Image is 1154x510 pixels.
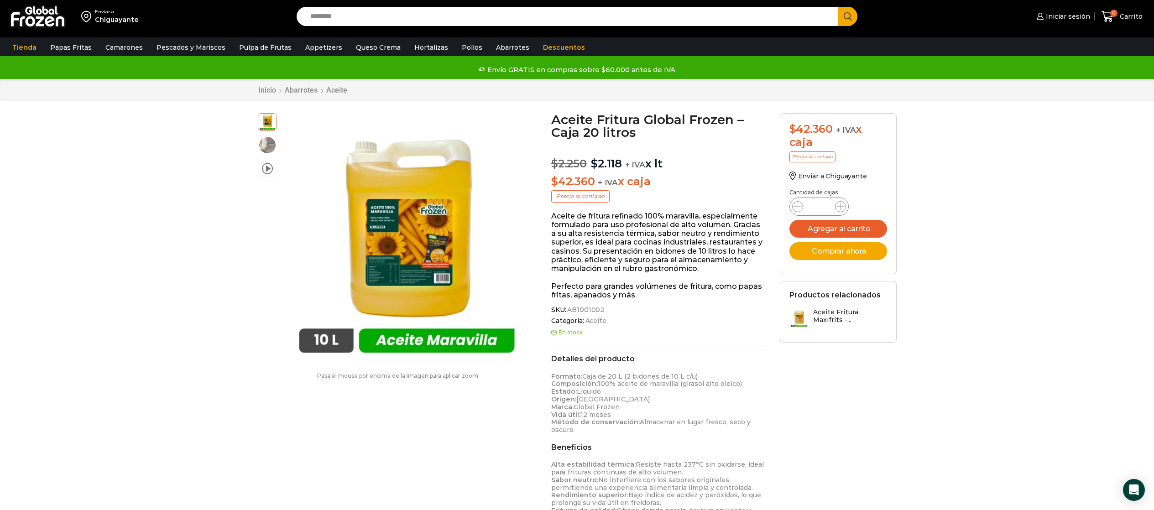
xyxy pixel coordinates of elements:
span: Categoría: [551,317,766,325]
p: x caja [551,175,766,188]
p: Perfecto para grandes volúmenes de fritura, como papas fritas, apanados y más. [551,282,766,299]
bdi: 42.360 [789,122,833,135]
h1: Aceite Fritura Global Frozen – Caja 20 litros [551,113,766,139]
p: Aceite de fritura refinado 100% maravilla, especialmente formulado para uso profesional de alto v... [551,212,766,273]
span: + IVA [598,178,618,187]
a: Pescados y Mariscos [152,39,230,56]
a: Tienda [8,39,41,56]
div: Chiguayante [95,15,139,24]
span: AB1001002 [566,306,604,314]
h2: Beneficios [551,443,766,452]
span: $ [789,122,796,135]
span: + IVA [625,160,645,169]
a: Aceite [584,317,606,325]
strong: Composición: [551,380,598,388]
span: Enviar a Chiguayante [798,172,867,180]
h2: Productos relacionados [789,291,881,299]
bdi: 2.118 [591,157,622,170]
input: Product quantity [810,200,828,213]
button: Search button [838,7,857,26]
strong: Estado: [551,387,577,396]
h3: Aceite Fritura Maxifrits -... [813,308,887,324]
span: $ [551,157,558,170]
a: Queso Crema [351,39,405,56]
strong: Rendimiento superior: [551,491,628,499]
span: + IVA [836,125,856,135]
span: SKU: [551,306,766,314]
p: En stock [551,329,766,336]
bdi: 42.360 [551,175,595,188]
strong: Vida útil: [551,411,580,419]
strong: Marca: [551,403,574,411]
span: $ [551,175,558,188]
strong: Origen: [551,395,576,403]
div: Open Intercom Messenger [1123,479,1145,501]
a: Inicio [258,86,277,94]
a: Iniciar sesión [1034,7,1090,26]
a: Pollos [457,39,487,56]
span: aceite maravilla [258,112,277,130]
button: Comprar ahora [789,242,887,260]
bdi: 2.250 [551,157,587,170]
span: 0 [1110,10,1117,17]
strong: Sabor neutro: [551,476,598,484]
p: Caja de 20 L (2 bidones de 10 L c/u) 100% aceite de maravilla (girasol alto oleico) Líquido [GEOG... [551,373,766,434]
a: Pulpa de Frutas [235,39,296,56]
span: aceite para freir [258,136,277,154]
a: Descuentos [538,39,590,56]
strong: Formato: [551,372,582,380]
button: Agregar al carrito [789,220,887,238]
a: Abarrotes [284,86,318,94]
div: Enviar a [95,9,139,15]
strong: Alta estabilidad térmica: [551,460,636,468]
a: Aceite [326,86,348,94]
a: Papas Fritas [46,39,96,56]
div: x caja [789,123,887,149]
p: Pasa el mouse por encima de la imagen para aplicar zoom [258,373,538,379]
strong: Método de conservación: [551,418,640,426]
a: Abarrotes [491,39,534,56]
a: Aceite Fritura Maxifrits -... [789,308,887,328]
a: Hortalizas [410,39,453,56]
a: 0 Carrito [1099,6,1145,27]
a: Camarones [101,39,147,56]
span: Iniciar sesión [1044,12,1090,21]
h2: Detalles del producto [551,354,766,363]
a: Appetizers [301,39,347,56]
span: Carrito [1117,12,1143,21]
p: Precio al contado [551,190,610,202]
p: x lt [551,148,766,171]
span: $ [591,157,598,170]
nav: Breadcrumb [258,86,348,94]
img: address-field-icon.svg [81,9,95,24]
p: Precio al contado [789,151,835,162]
a: Enviar a Chiguayante [789,172,867,180]
p: Cantidad de cajas [789,189,887,196]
